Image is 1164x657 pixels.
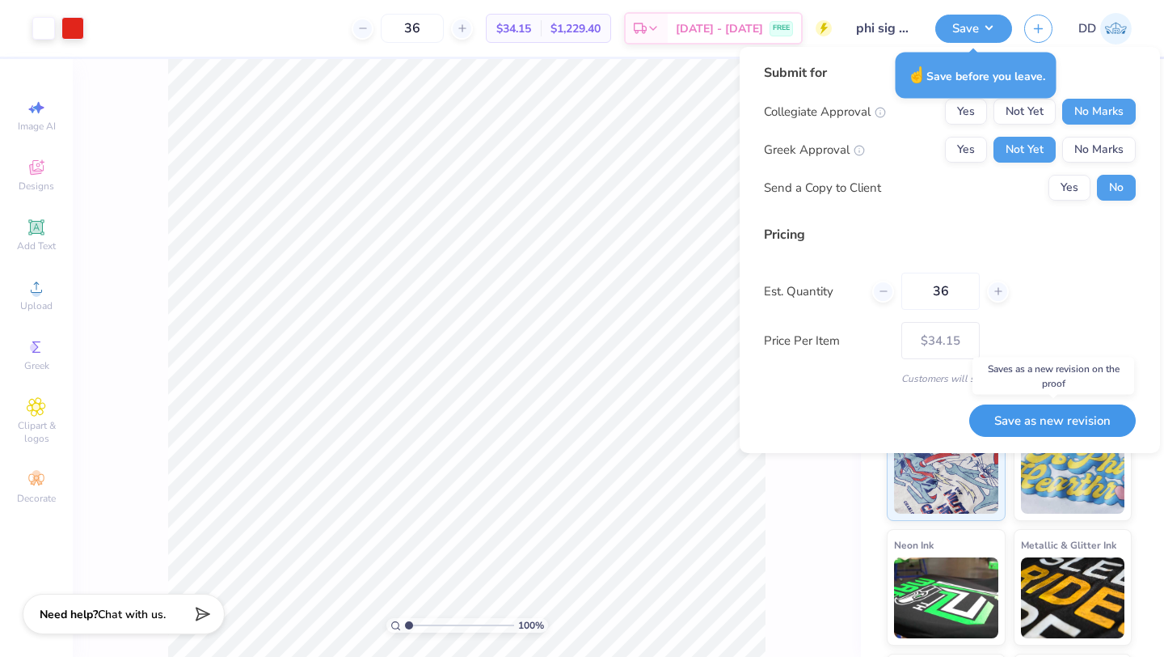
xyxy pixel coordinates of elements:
button: Yes [945,99,987,125]
span: $1,229.40 [550,20,601,37]
span: ☝️ [907,65,926,86]
img: Metallic & Glitter Ink [1021,557,1125,638]
div: Collegiate Approval [764,103,886,121]
button: No [1097,175,1136,201]
div: Saves as a new revision on the proof [972,358,1134,395]
div: Send a Copy to Client [764,179,881,197]
label: Price Per Item [764,332,889,350]
button: Save [935,15,1012,43]
div: Customers will see this price on HQ. [764,371,1136,386]
input: – – [901,273,980,310]
span: Metallic & Glitter Ink [1021,536,1116,553]
span: DD [1078,19,1096,38]
span: Decorate [17,492,56,505]
button: Yes [945,137,987,163]
button: Save as new revision [969,405,1136,438]
span: Neon Ink [894,536,934,553]
span: Designs [19,180,54,193]
img: Puff Ink [1021,433,1125,514]
label: Est. Quantity [764,282,860,301]
button: Yes [1048,175,1090,201]
strong: Need help? [40,607,98,622]
span: Image AI [18,120,56,133]
div: Submit for [764,63,1136,83]
button: Not Yet [993,137,1056,163]
div: Save before you leave. [896,53,1056,99]
input: Untitled Design [844,12,923,45]
span: Chat with us. [98,607,166,622]
button: No Marks [1062,99,1136,125]
div: Greek Approval [764,141,865,159]
span: $34.15 [496,20,531,37]
span: Clipart & logos [8,419,65,445]
span: Upload [20,299,53,312]
span: Add Text [17,239,56,252]
a: DD [1078,13,1132,45]
img: Standard [894,433,998,514]
span: FREE [773,23,790,34]
img: Neon Ink [894,557,998,638]
span: Greek [24,359,49,372]
span: 100 % [518,618,544,633]
button: No Marks [1062,137,1136,163]
img: Derek Dejon [1100,13,1132,45]
button: Not Yet [993,99,1056,125]
div: Pricing [764,225,1136,244]
input: – – [381,14,444,43]
span: [DATE] - [DATE] [676,20,763,37]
